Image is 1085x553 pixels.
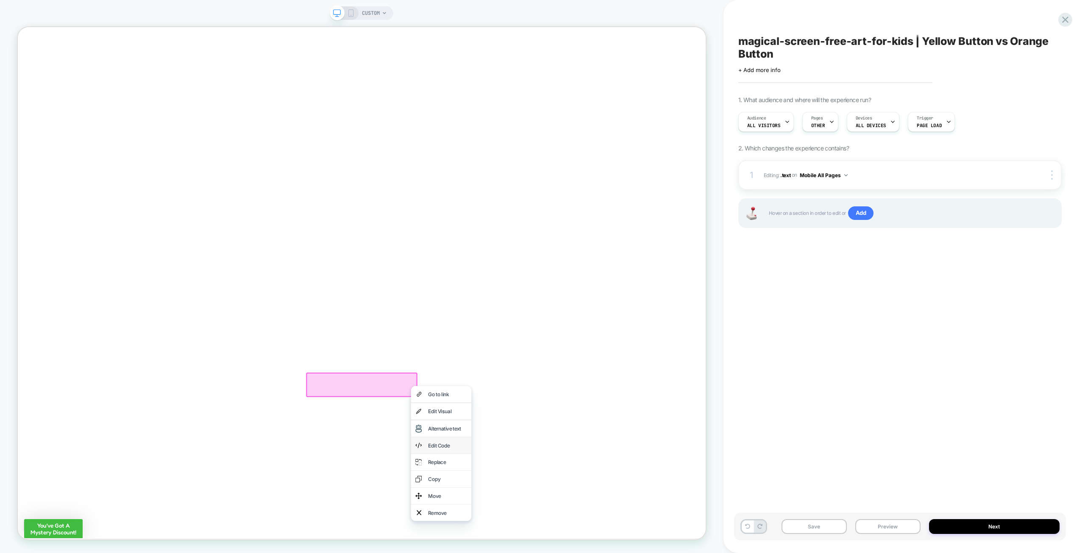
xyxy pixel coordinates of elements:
img: visual edit [530,506,539,519]
span: ALL DEVICES [856,122,886,128]
div: Alternative text [547,530,599,540]
button: Preview [855,519,921,534]
span: All Visitors [747,122,781,128]
span: magical-screen-free-art-for-kids | Yellow Button vs Orange Button [738,35,1062,60]
span: on [792,170,797,180]
button: Mobile All Pages [800,170,848,181]
span: .text [780,172,790,178]
button: Next [929,519,1060,534]
img: Joystick [743,207,760,220]
span: 1. What audience and where will the experience run? [738,96,871,103]
span: Trigger [917,115,933,121]
span: + Add more info [738,67,781,73]
img: go to link [532,483,538,496]
span: Hover on a section in order to edit or [769,206,1052,220]
span: Audience [747,115,766,121]
div: 1 [748,167,756,183]
div: Edit Visual [547,507,599,517]
span: Page Load [917,122,942,128]
span: OTHER [811,122,825,128]
span: 2. Which changes the experience contains? [738,145,849,152]
button: Save [782,519,847,534]
img: down arrow [844,174,848,176]
img: visual edit [530,528,539,542]
img: close [1051,170,1053,180]
span: Pages [811,115,823,121]
div: Go to link [547,484,599,495]
span: Add [848,206,874,220]
span: Editing : [764,170,1021,181]
span: Devices [856,115,872,121]
span: CUSTOM [362,6,380,20]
